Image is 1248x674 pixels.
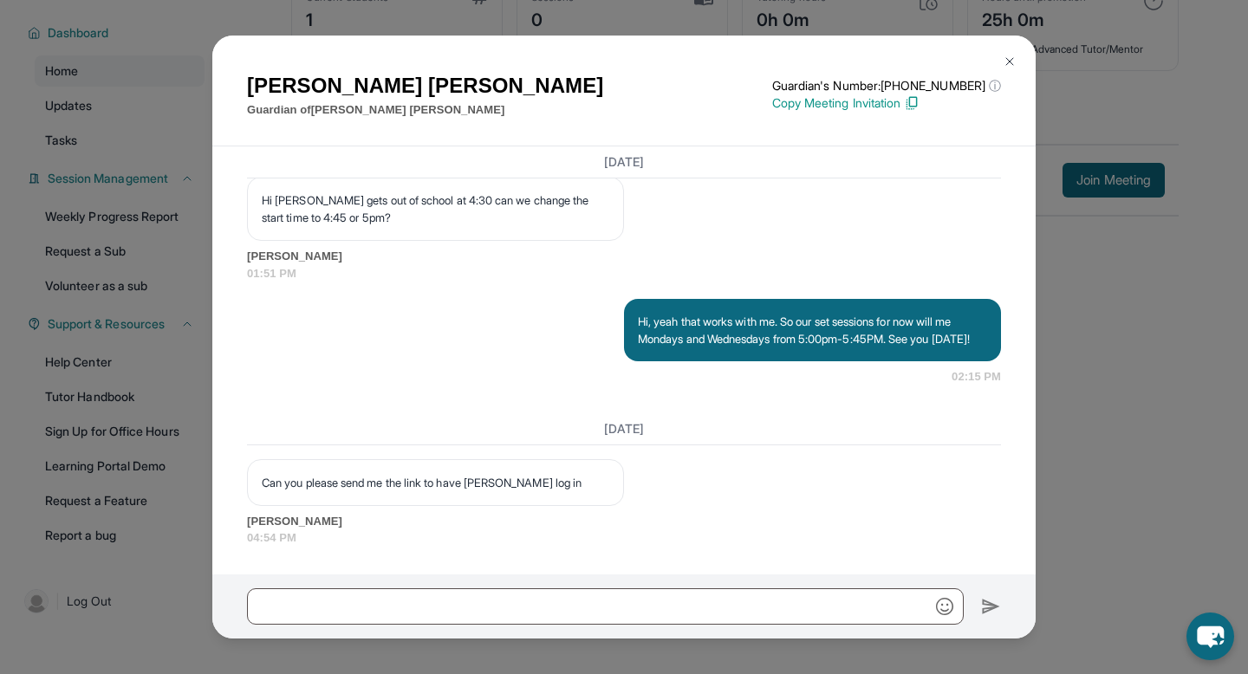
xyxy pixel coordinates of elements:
img: Close Icon [1003,55,1017,68]
span: 02:15 PM [952,368,1001,386]
span: 04:54 PM [247,529,1001,547]
p: Guardian's Number: [PHONE_NUMBER] [772,77,1001,94]
span: ⓘ [989,77,1001,94]
p: Hi, yeah that works with me. So our set sessions for now will me Mondays and Wednesdays from 5:00... [638,313,987,347]
img: Emoji [936,598,953,615]
img: Send icon [981,596,1001,617]
span: 01:51 PM [247,265,1001,282]
img: Copy Icon [904,95,920,111]
span: [PERSON_NAME] [247,513,1001,530]
p: Can you please send me the link to have [PERSON_NAME] log in [262,474,609,491]
p: Guardian of [PERSON_NAME] [PERSON_NAME] [247,101,603,119]
h3: [DATE] [247,420,1001,437]
span: [PERSON_NAME] [247,248,1001,265]
p: Hi [PERSON_NAME] gets out of school at 4:30 can we change the start time to 4:45 or 5pm? [262,191,609,226]
h1: [PERSON_NAME] [PERSON_NAME] [247,70,603,101]
p: Copy Meeting Invitation [772,94,1001,112]
h3: [DATE] [247,153,1001,171]
button: chat-button [1186,612,1234,660]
